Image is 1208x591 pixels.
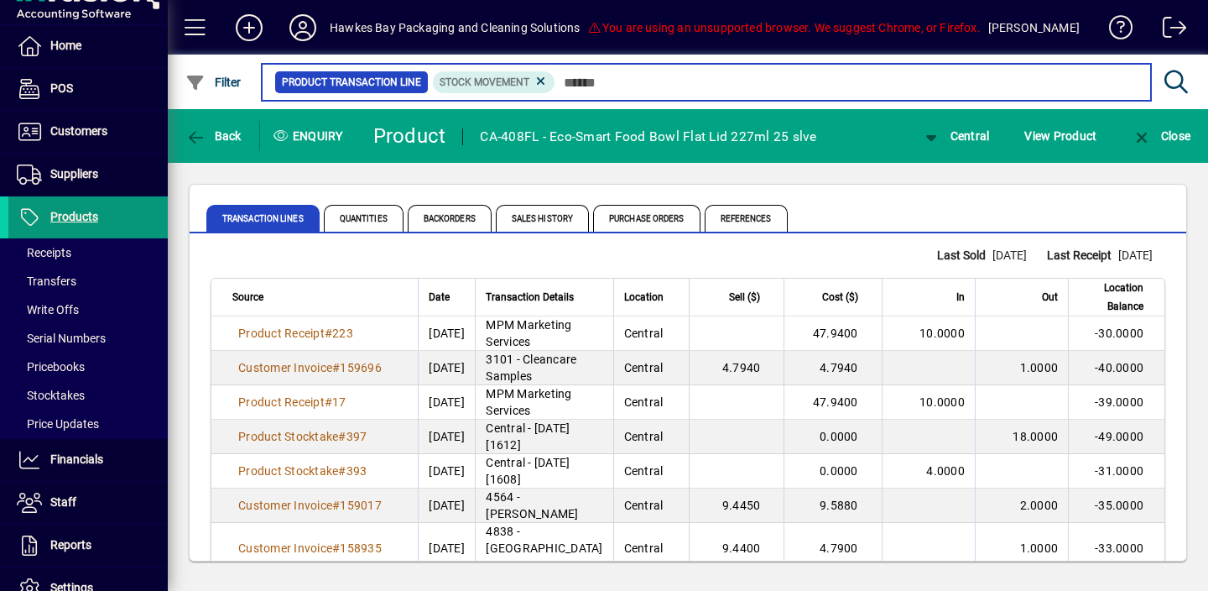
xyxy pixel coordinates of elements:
[1068,385,1164,420] td: -39.0000
[440,76,529,88] span: Stock movement
[50,538,91,552] span: Reports
[325,395,332,409] span: #
[700,288,776,306] div: Sell ($)
[1114,121,1208,151] app-page-header-button: Close enquiry
[1068,523,1164,574] td: -33.0000
[232,539,388,557] a: Customer Invoice#158935
[624,288,664,306] span: Location
[17,332,106,345] span: Serial Numbers
[1068,351,1164,385] td: -40.0000
[260,123,361,149] div: Enquiry
[1020,541,1059,555] span: 1.0000
[373,123,446,149] div: Product
[168,121,260,151] app-page-header-button: Back
[794,288,872,306] div: Cost ($)
[8,238,168,267] a: Receipts
[232,393,352,411] a: Product Receipt#17
[282,74,421,91] span: Product Transaction Line
[238,430,338,443] span: Product Stocktake
[1068,420,1164,454] td: -49.0000
[50,452,103,466] span: Financials
[8,381,168,410] a: Stocktakes
[1024,123,1096,149] span: View Product
[17,246,71,259] span: Receipts
[50,124,107,138] span: Customers
[496,205,589,232] span: Sales History
[475,454,612,489] td: Central - [DATE] [1608]
[624,288,679,306] div: Location
[784,316,881,351] td: 47.9400
[1042,288,1058,306] span: Out
[332,327,353,340] span: 223
[8,324,168,353] a: Serial Numbers
[340,361,382,374] span: 159696
[418,385,475,420] td: [DATE]
[338,464,346,478] span: #
[332,395,346,409] span: 17
[232,358,388,377] a: Customer Invoice#159696
[433,71,555,93] mat-chip: Product Transaction Type: Stock movement
[1150,3,1187,58] a: Logout
[919,395,965,409] span: 10.0000
[185,129,242,143] span: Back
[238,541,332,555] span: Customer Invoice
[784,523,881,574] td: 4.7900
[784,385,881,420] td: 47.9400
[921,129,989,143] span: Central
[330,14,581,41] div: Hawkes Bay Packaging and Cleaning Solutions
[1013,430,1058,443] span: 18.0000
[340,499,382,512] span: 159017
[624,430,664,443] span: Central
[340,541,382,555] span: 158935
[418,489,475,523] td: [DATE]
[50,81,73,95] span: POS
[587,21,980,34] span: You are using an unsupported browser. We suggest Chrome, or Firefox.
[232,288,408,306] div: Source
[17,389,85,402] span: Stocktakes
[956,288,965,306] span: In
[624,541,664,555] span: Central
[418,351,475,385] td: [DATE]
[624,327,664,340] span: Central
[988,14,1080,41] div: [PERSON_NAME]
[1079,279,1143,316] span: Location Balance
[729,288,760,306] span: Sell ($)
[919,327,965,340] span: 10.0000
[8,439,168,481] a: Financials
[689,351,784,385] td: 4.7940
[917,121,993,151] button: Central
[475,351,612,385] td: 3101 - Cleancare Samples
[332,499,340,512] span: #
[185,76,242,89] span: Filter
[1047,247,1118,264] span: Last Receipt
[232,496,388,515] a: Customer Invoice#159017
[8,154,168,196] a: Suppliers
[17,303,79,316] span: Write Offs
[475,523,612,574] td: 4838 - [GEOGRAPHIC_DATA] 2024
[8,25,168,67] a: Home
[324,205,404,232] span: Quantities
[408,205,492,232] span: Backorders
[418,316,475,351] td: [DATE]
[903,121,1007,151] app-page-header-button: Change Location
[624,395,664,409] span: Central
[181,121,246,151] button: Back
[238,327,325,340] span: Product Receipt
[181,67,246,97] button: Filter
[418,420,475,454] td: [DATE]
[593,205,700,232] span: Purchase Orders
[418,523,475,574] td: [DATE]
[689,489,784,523] td: 9.4450
[784,454,881,489] td: 0.0000
[486,288,574,306] span: Transaction Details
[232,324,359,343] a: Product Receipt#223
[50,210,98,223] span: Products
[206,205,320,232] span: Transaction Lines
[705,205,788,232] span: References
[624,464,664,478] span: Central
[937,247,992,264] span: Last Sold
[784,489,881,523] td: 9.5880
[1132,129,1190,143] span: Close
[276,13,330,43] button: Profile
[1020,361,1059,374] span: 1.0000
